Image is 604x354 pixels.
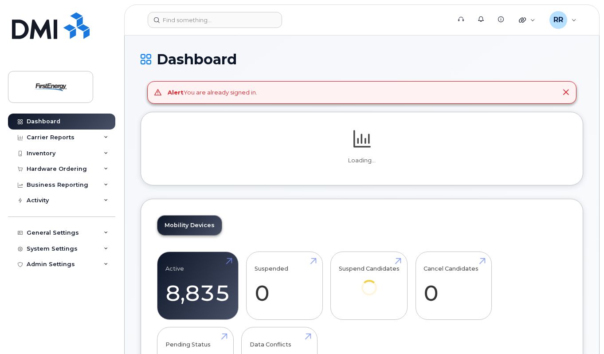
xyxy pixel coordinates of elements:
[165,256,230,315] a: Active 8,835
[141,51,583,67] h1: Dashboard
[424,256,483,315] a: Cancel Candidates 0
[157,216,222,235] a: Mobility Devices
[255,256,314,315] a: Suspended 0
[339,256,400,307] a: Suspend Candidates
[168,89,184,96] strong: Alert
[168,88,257,97] div: You are already signed in.
[157,157,567,165] p: Loading...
